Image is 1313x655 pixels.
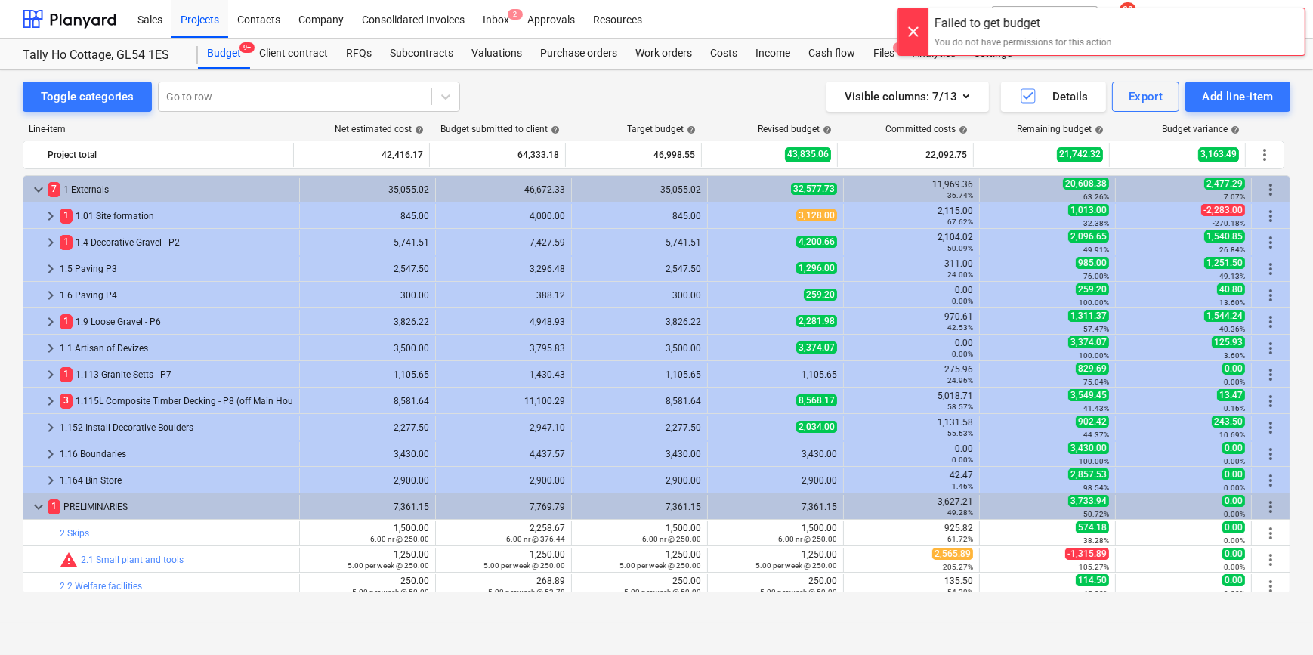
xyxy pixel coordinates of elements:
[1068,310,1109,322] span: 1,311.37
[1262,498,1280,516] span: More actions
[29,181,48,199] span: keyboard_arrow_down
[1083,378,1109,386] small: 75.04%
[947,429,973,437] small: 55.63%
[578,475,701,486] div: 2,900.00
[1129,87,1163,107] div: Export
[1224,484,1245,492] small: 0.00%
[1262,339,1280,357] span: More actions
[791,183,837,195] span: 32,577.73
[1228,125,1240,134] span: help
[48,143,287,167] div: Project total
[1076,521,1109,533] span: 574.18
[943,563,973,571] small: 205.27%
[850,443,973,465] div: 0.00
[1222,548,1245,560] span: 0.00
[850,205,973,227] div: 2,115.00
[1202,87,1274,107] div: Add line-item
[42,392,60,410] span: keyboard_arrow_right
[578,422,701,433] div: 2,277.50
[531,39,626,69] a: Purchase orders
[820,125,832,134] span: help
[1237,582,1313,655] iframe: Chat Widget
[483,561,565,570] small: 5.00 per week @ 250.00
[42,419,60,437] span: keyboard_arrow_right
[1262,286,1280,304] span: More actions
[1204,257,1245,269] span: 1,251.50
[1092,125,1104,134] span: help
[60,416,293,440] div: 1.152 Install Decorative Boulders
[758,124,832,134] div: Revised budget
[850,576,973,597] div: 135.50
[1076,283,1109,295] span: 259.20
[1219,272,1245,280] small: 49.13%
[1224,589,1245,598] small: 0.00%
[850,258,973,280] div: 311.00
[1083,484,1109,492] small: 98.54%
[746,39,799,69] div: Income
[442,475,565,486] div: 2,900.00
[60,581,142,592] a: 2.2 Welfare facilities
[60,314,73,329] span: 1
[893,42,908,53] span: 1
[796,315,837,327] span: 2,281.98
[1019,87,1088,107] div: Details
[60,442,293,466] div: 1.16 Boundaries
[442,449,565,459] div: 4,437.57
[306,264,429,274] div: 2,547.50
[947,508,973,517] small: 49.28%
[42,286,60,304] span: keyboard_arrow_right
[947,323,973,332] small: 42.53%
[1222,442,1245,454] span: 0.00
[1079,351,1109,360] small: 100.00%
[760,588,837,596] small: 5.00 per week @ 50.00
[845,87,971,107] div: Visible columns : 7/13
[60,235,73,249] span: 1
[442,523,565,544] div: 2,258.67
[1076,416,1109,428] span: 902.42
[60,394,73,408] span: 3
[578,343,701,354] div: 3,500.00
[952,482,973,490] small: 1.46%
[850,232,973,253] div: 2,104.02
[442,502,565,512] div: 7,769.79
[442,184,565,195] div: 46,672.33
[29,498,48,516] span: keyboard_arrow_down
[578,576,701,597] div: 250.00
[1076,363,1109,375] span: 829.69
[850,338,973,359] div: 0.00
[952,456,973,464] small: 0.00%
[714,449,837,459] div: 3,430.00
[60,468,293,493] div: 1.164 Bin Store
[1224,536,1245,545] small: 0.00%
[306,184,429,195] div: 35,055.02
[864,39,904,69] div: Files
[578,523,701,544] div: 1,500.00
[442,317,565,327] div: 4,948.93
[60,528,89,539] a: 2 Skips
[306,502,429,512] div: 7,361.15
[239,42,255,53] span: 9+
[60,551,78,569] span: Committed costs exceed revised budget
[1185,82,1290,112] button: Add line-item
[60,310,293,334] div: 1.9 Loose Gravel - P6
[804,289,837,301] span: 259.20
[684,125,696,134] span: help
[23,48,180,63] div: Tally Ho Cottage, GL54 1ES
[42,471,60,490] span: keyboard_arrow_right
[1063,178,1109,190] span: 20,608.38
[578,396,701,406] div: 8,581.64
[60,204,293,228] div: 1.01 Site formation
[1222,574,1245,586] span: 0.00
[306,369,429,380] div: 1,105.65
[947,588,973,596] small: 54.20%
[850,391,973,412] div: 5,018.71
[947,535,973,543] small: 61.72%
[1065,548,1109,560] span: -1,315.89
[440,124,560,134] div: Budget submitted to client
[864,39,904,69] a: Files1
[714,369,837,380] div: 1,105.65
[1017,124,1104,134] div: Remaining budget
[1068,442,1109,454] span: 3,430.00
[442,290,565,301] div: 388.12
[198,39,250,69] a: Budget9+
